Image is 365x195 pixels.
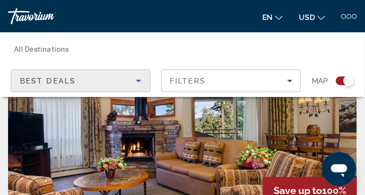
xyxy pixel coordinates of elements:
[14,43,233,55] input: Select destination
[299,13,315,22] span: USD
[14,45,69,53] span: All Destinations
[322,152,356,186] iframe: Button to launch messaging window
[299,9,325,25] button: Change currency
[161,69,301,92] button: Filters
[262,9,283,25] button: Change language
[8,8,89,24] a: Travorium
[20,76,76,85] span: Best Deals
[20,74,141,87] mat-select: Sort by
[262,13,273,22] span: en
[312,73,328,88] span: Map
[170,76,206,85] span: Filters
